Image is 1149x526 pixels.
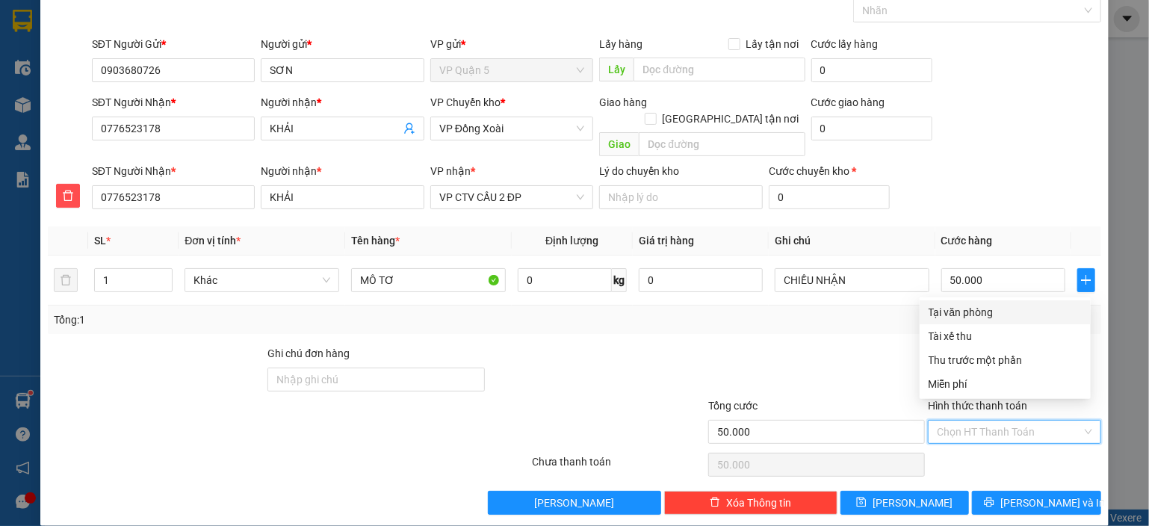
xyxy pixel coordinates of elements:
div: VP Quận 5 [13,13,106,49]
span: delete [710,497,720,509]
input: VD: Bàn, Ghế [351,268,506,292]
span: Lấy [599,58,634,81]
button: printer[PERSON_NAME] và In [972,491,1101,515]
span: Gửi: [13,14,36,30]
span: user-add [403,123,415,134]
div: VP gửi [430,36,594,52]
span: plus [1078,274,1094,286]
span: Lấy hàng [599,38,642,50]
div: Tài xế thu [929,328,1082,344]
input: Dọc đường [634,58,805,81]
span: Khác [193,269,330,291]
span: [PERSON_NAME] và In [1000,495,1105,511]
button: save[PERSON_NAME] [840,491,970,515]
div: Chưa thanh toán [530,454,707,480]
span: printer [984,497,994,509]
span: save [856,497,867,509]
div: [PERSON_NAME] [117,31,236,49]
div: VP Bù Nho [117,13,236,31]
div: Người nhận [261,163,424,179]
label: Cước giao hàng [811,96,885,108]
span: Định lượng [545,235,598,247]
div: Miễn phí [929,376,1082,392]
button: delete [56,184,80,208]
div: SĐT Người Nhận [92,94,255,111]
button: deleteXóa Thông tin [664,491,837,515]
input: SĐT người nhận [92,185,255,209]
div: SĐT Người Gửi [92,36,255,52]
input: Ghi Chú [775,268,929,292]
span: VP nhận [430,165,471,177]
input: 0 [639,268,763,292]
button: plus [1077,268,1095,292]
span: VP Đồng Xoài [439,117,585,140]
div: SĐT Người Nhận [92,163,255,179]
span: VP CTV CẦU 2 ĐP [439,186,585,208]
label: Ghi chú đơn hàng [267,347,350,359]
span: Nhận: [117,14,152,30]
span: Xóa Thông tin [726,495,791,511]
span: Giá trị hàng [639,235,694,247]
button: [PERSON_NAME] [488,491,661,515]
div: Người gửi [261,36,424,52]
span: SL [94,235,106,247]
label: Hình thức thanh toán [928,400,1027,412]
span: delete [57,190,79,202]
span: CC : [114,100,135,116]
span: VP Chuyển kho [430,96,501,108]
span: [GEOGRAPHIC_DATA] tận nơi [657,111,805,127]
span: [PERSON_NAME] [873,495,953,511]
label: Lý do chuyển kho [599,165,679,177]
span: Lấy tận nơi [740,36,805,52]
span: Tên hàng [351,235,400,247]
div: Tổng: 1 [54,312,445,328]
span: Cước hàng [941,235,993,247]
span: Giao [599,132,639,156]
input: Tên người nhận [261,185,424,209]
span: Giao hàng [599,96,647,108]
span: VP Quận 5 [439,59,585,81]
input: Lý do chuyển kho [599,185,763,209]
input: Cước lấy hàng [811,58,932,82]
div: Cước chuyển kho [769,163,890,179]
span: [PERSON_NAME] [535,495,615,511]
input: Ghi chú đơn hàng [267,368,485,392]
div: Người nhận [261,94,424,111]
div: Tại văn phòng [929,304,1082,321]
div: 420.000 [114,96,238,117]
label: Cước lấy hàng [811,38,879,50]
div: Thu trước một phần [929,352,1082,368]
button: delete [54,268,78,292]
input: Dọc đường [639,132,805,156]
span: Đơn vị tính [185,235,241,247]
span: Tổng cước [708,400,758,412]
input: Cước giao hàng [811,117,932,140]
th: Ghi chú [769,226,935,256]
span: kg [612,268,627,292]
div: HOA ĐÀ LẠT [13,49,106,66]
